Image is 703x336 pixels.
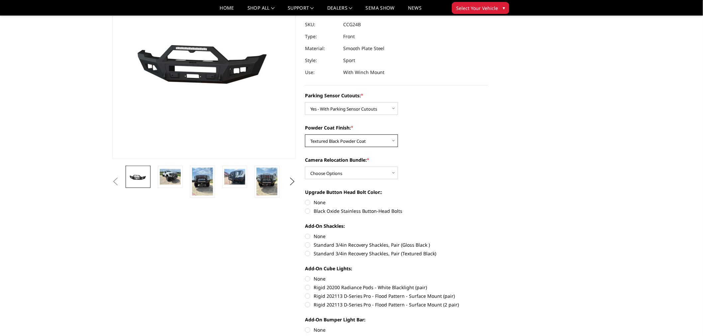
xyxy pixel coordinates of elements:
dd: Front [343,31,355,42]
label: Standard 3/4in Recovery Shackles, Pair (Gloss Black ) [305,241,488,248]
button: Next [287,177,297,187]
label: Black Oxide Stainless Button-Head Bolts [305,208,488,214]
label: Rigid 20200 Radiance Pods - White Blacklight (pair) [305,284,488,291]
a: SEMA Show [366,6,395,15]
img: 2024-2025 GMC 2500-3500 - A2 Series - Sport Front Bumper (winch mount) [256,168,277,196]
dt: Material: [305,42,338,54]
a: Home [220,6,234,15]
label: Add-On Cube Lights: [305,265,488,272]
img: 2024-2025 GMC 2500-3500 - A2 Series - Sport Front Bumper (winch mount) [128,172,149,182]
img: 2024-2025 GMC 2500-3500 - A2 Series - Sport Front Bumper (winch mount) [224,169,245,185]
label: None [305,233,488,240]
dd: Smooth Plate Steel [343,42,385,54]
span: ▾ [503,4,505,11]
label: Upgrade Button Head Bolt Color:: [305,189,488,196]
label: Add-On Bumper Light Bar: [305,316,488,323]
button: Select Your Vehicle [452,2,509,14]
dd: Sport [343,54,355,66]
dt: Style: [305,54,338,66]
a: shop all [248,6,274,15]
a: Dealers [327,6,352,15]
img: 2024-2025 GMC 2500-3500 - A2 Series - Sport Front Bumper (winch mount) [192,168,213,196]
img: 2024-2025 GMC 2500-3500 - A2 Series - Sport Front Bumper (winch mount) [160,169,181,185]
dt: Use: [305,66,338,78]
iframe: Chat Widget [670,304,703,336]
label: Standard 3/4in Recovery Shackles, Pair (Textured Black) [305,250,488,257]
label: Rigid 202113 D-Series Pro - Flood Pattern - Surface Mount (pair) [305,293,488,299]
dd: With Winch Mount [343,66,385,78]
dd: CCG24B [343,19,361,31]
span: Select Your Vehicle [456,5,498,12]
label: Powder Coat Finish: [305,124,488,131]
a: News [408,6,422,15]
label: None [305,275,488,282]
dt: Type: [305,31,338,42]
label: Parking Sensor Cutouts: [305,92,488,99]
label: Camera Relocation Bundle: [305,156,488,163]
label: Add-On Shackles: [305,222,488,229]
label: None [305,199,488,206]
label: None [305,326,488,333]
a: Support [288,6,314,15]
button: Previous [111,177,121,187]
label: Rigid 202113 D-Series Pro - Flood Pattern - Surface Mount (2 pair) [305,301,488,308]
dt: SKU: [305,19,338,31]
